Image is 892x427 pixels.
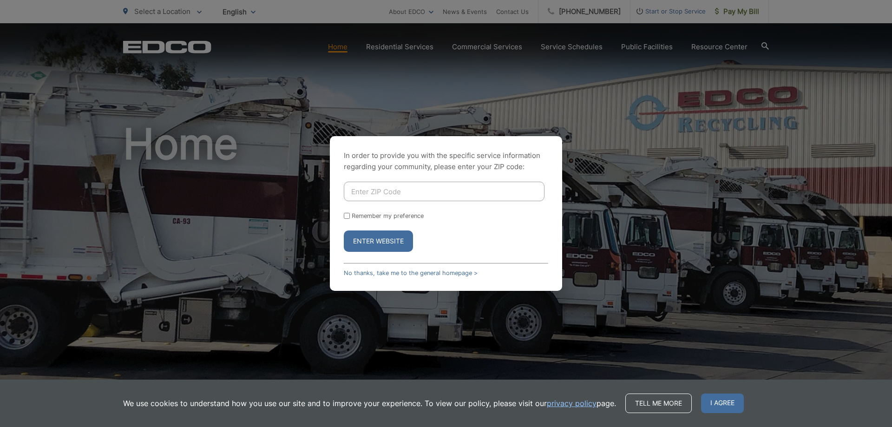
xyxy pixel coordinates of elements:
[344,269,478,276] a: No thanks, take me to the general homepage >
[701,394,744,413] span: I agree
[352,212,424,219] label: Remember my preference
[344,150,548,172] p: In order to provide you with the specific service information regarding your community, please en...
[123,398,616,409] p: We use cookies to understand how you use our site and to improve your experience. To view our pol...
[344,230,413,252] button: Enter Website
[625,394,692,413] a: Tell me more
[547,398,597,409] a: privacy policy
[344,182,544,201] input: Enter ZIP Code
